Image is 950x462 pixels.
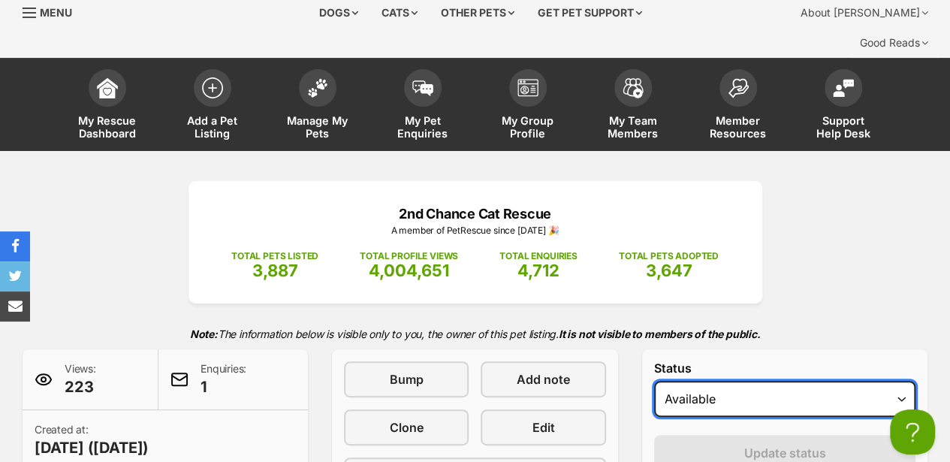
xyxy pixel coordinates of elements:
[517,261,559,280] span: 4,712
[179,114,246,140] span: Add a Pet Listing
[849,28,939,58] div: Good Reads
[686,62,791,151] a: Member Resources
[728,78,749,98] img: member-resources-icon-8e73f808a243e03378d46382f2149f9095a855e16c252ad45f914b54edf8863c.svg
[499,249,577,263] p: TOTAL ENQUIRIES
[307,78,328,98] img: manage-my-pets-icon-02211641906a0b7f246fdf0571729dbe1e7629f14944591b6c1af311fb30b64b.svg
[40,6,72,19] span: Menu
[97,77,118,98] img: dashboard-icon-eb2f2d2d3e046f16d808141f083e7271f6b2e854fb5c12c21221c1fb7104beca.svg
[65,361,96,397] p: Views:
[599,114,667,140] span: My Team Members
[619,249,719,263] p: TOTAL PETS ADOPTED
[810,114,877,140] span: Support Help Desk
[160,62,265,151] a: Add a Pet Listing
[704,114,772,140] span: Member Resources
[231,249,318,263] p: TOTAL PETS LISTED
[65,376,96,397] span: 223
[190,328,218,340] strong: Note:
[201,376,246,397] span: 1
[370,62,475,151] a: My Pet Enquiries
[389,114,457,140] span: My Pet Enquiries
[559,328,761,340] strong: It is not visible to members of the public.
[532,418,555,436] span: Edit
[202,77,223,98] img: add-pet-listing-icon-0afa8454b4691262ce3f59096e99ab1cd57d4a30225e0717b998d2c9b9846f56.svg
[35,437,149,458] span: [DATE] ([DATE])
[481,361,605,397] a: Add note
[517,79,538,97] img: group-profile-icon-3fa3cf56718a62981997c0bc7e787c4b2cf8bcc04b72c1350f741eb67cf2f40e.svg
[23,319,927,349] p: The information below is visible only to you, the owner of this pet listing.
[211,204,740,224] p: 2nd Chance Cat Rescue
[890,409,935,454] iframe: Help Scout Beacon - Open
[494,114,562,140] span: My Group Profile
[369,261,449,280] span: 4,004,651
[55,62,160,151] a: My Rescue Dashboard
[284,114,351,140] span: Manage My Pets
[265,62,370,151] a: Manage My Pets
[481,409,605,445] a: Edit
[201,361,246,397] p: Enquiries:
[743,444,825,462] span: Update status
[252,261,298,280] span: 3,887
[360,249,458,263] p: TOTAL PROFILE VIEWS
[35,422,149,458] p: Created at:
[74,114,141,140] span: My Rescue Dashboard
[344,361,469,397] a: Bump
[412,80,433,97] img: pet-enquiries-icon-7e3ad2cf08bfb03b45e93fb7055b45f3efa6380592205ae92323e6603595dc1f.svg
[623,78,644,98] img: team-members-icon-5396bd8760b3fe7c0b43da4ab00e1e3bb1a5d9ba89233759b79545d2d3fc5d0d.svg
[645,261,692,280] span: 3,647
[211,224,740,237] p: A member of PetRescue since [DATE] 🎉
[517,370,570,388] span: Add note
[654,361,915,375] label: Status
[390,370,424,388] span: Bump
[581,62,686,151] a: My Team Members
[344,409,469,445] a: Clone
[791,62,896,151] a: Support Help Desk
[833,79,854,97] img: help-desk-icon-fdf02630f3aa405de69fd3d07c3f3aa587a6932b1a1747fa1d2bba05be0121f9.svg
[475,62,581,151] a: My Group Profile
[390,418,424,436] span: Clone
